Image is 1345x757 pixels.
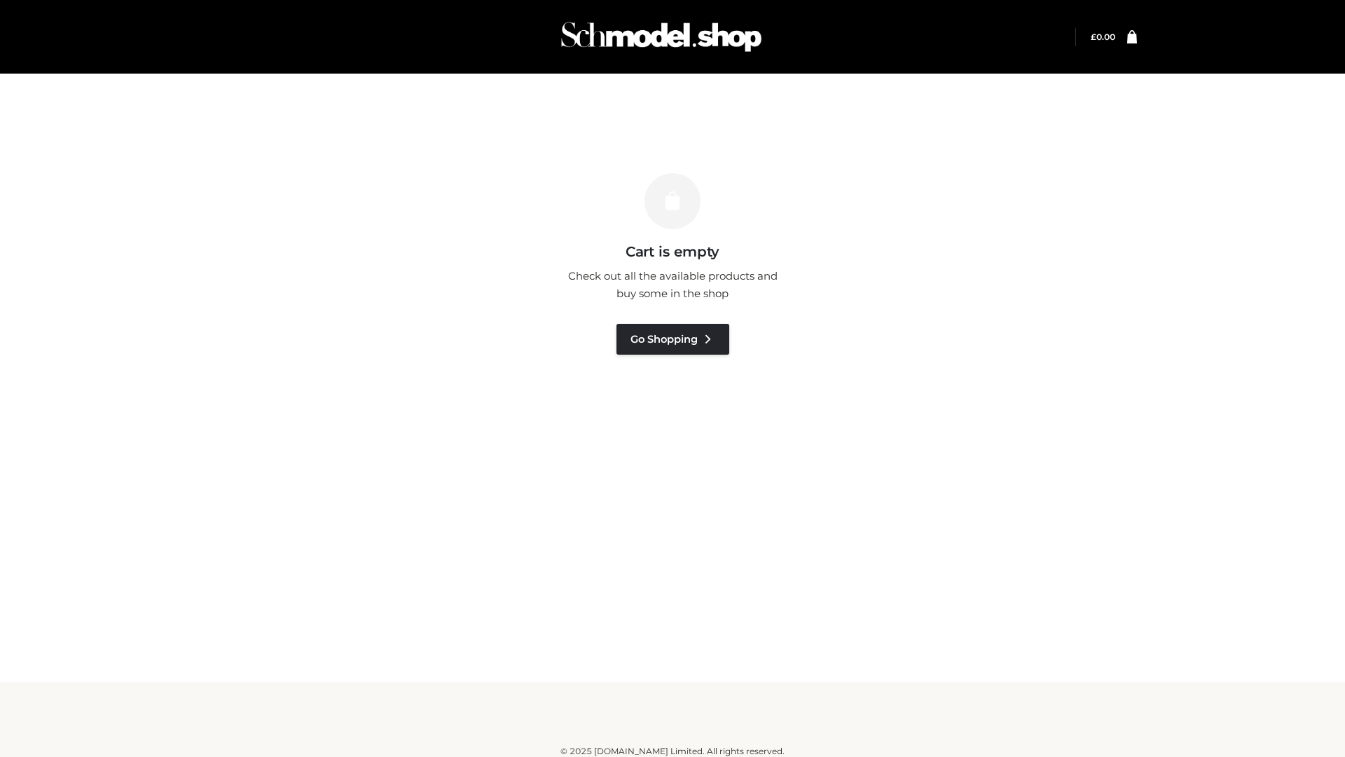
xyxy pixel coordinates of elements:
[560,267,785,303] p: Check out all the available products and buy some in the shop
[240,243,1105,260] h3: Cart is empty
[556,9,766,64] img: Schmodel Admin 964
[1091,32,1115,42] a: £0.00
[616,324,729,355] a: Go Shopping
[1091,32,1115,42] bdi: 0.00
[1091,32,1096,42] span: £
